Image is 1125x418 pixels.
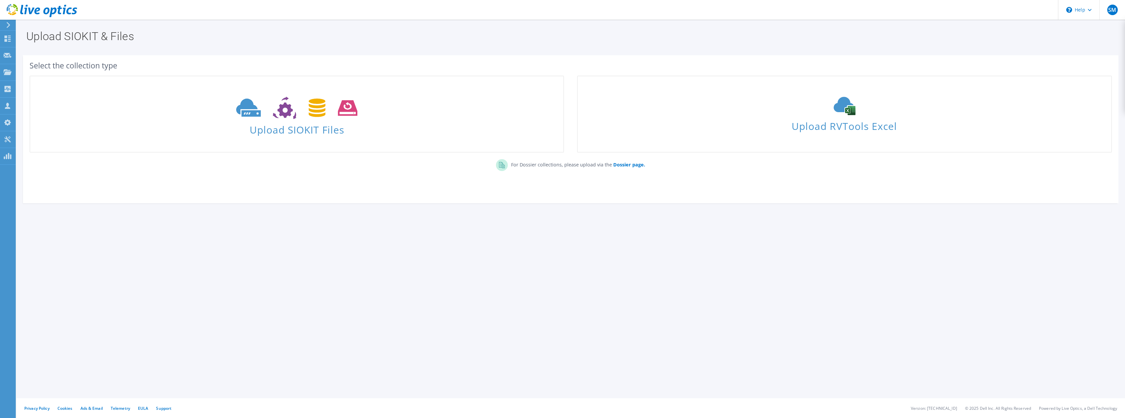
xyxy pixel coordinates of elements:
[26,31,1112,42] h1: Upload SIOKIT & Files
[24,406,50,411] a: Privacy Policy
[965,406,1031,411] li: © 2025 Dell Inc. All Rights Reserved
[612,161,645,168] a: Dossier page.
[111,406,130,411] a: Telemetry
[80,406,103,411] a: Ads & Email
[156,406,171,411] a: Support
[508,159,645,168] p: For Dossier collections, please upload via the
[613,161,645,168] b: Dossier page.
[57,406,73,411] a: Cookies
[578,117,1111,132] span: Upload RVTools Excel
[138,406,148,411] a: EULA
[30,62,1112,69] div: Select the collection type
[1107,5,1118,15] span: SM
[30,121,563,135] span: Upload SIOKIT Files
[1066,7,1072,13] svg: \n
[1039,406,1117,411] li: Powered by Live Optics, a Dell Technology
[30,76,564,153] a: Upload SIOKIT Files
[911,406,957,411] li: Version: [TECHNICAL_ID]
[577,76,1112,153] a: Upload RVTools Excel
